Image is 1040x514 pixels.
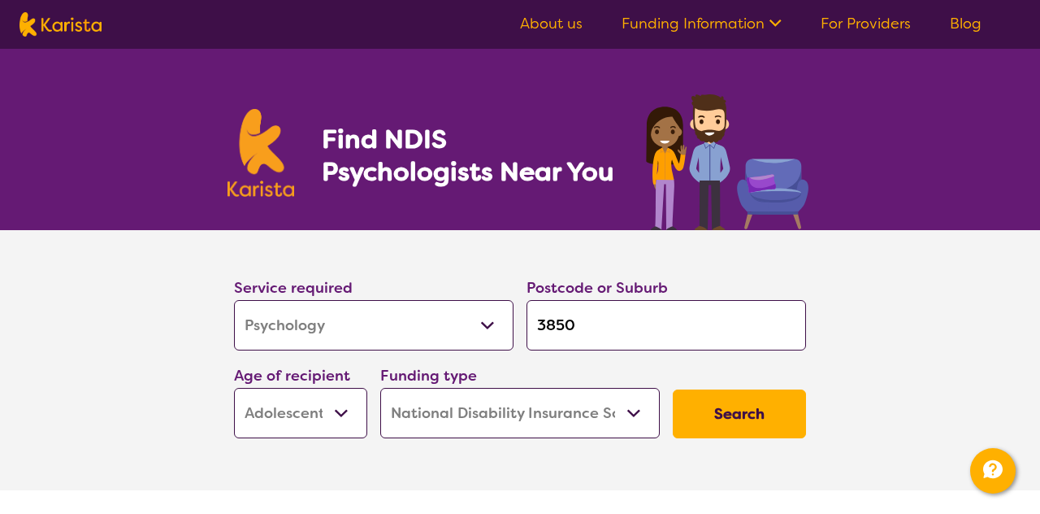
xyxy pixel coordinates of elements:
a: About us [520,14,583,33]
img: Karista logo [19,12,102,37]
button: Channel Menu [970,448,1016,494]
input: Type [526,300,806,351]
a: Funding Information [622,14,782,33]
label: Service required [234,278,353,298]
img: psychology [640,88,812,230]
button: Search [673,390,806,438]
label: Funding type [380,366,477,385]
a: Blog [950,14,981,33]
img: Karista logo [227,109,294,197]
label: Age of recipient [234,366,350,385]
label: Postcode or Suburb [526,278,668,298]
h1: Find NDIS Psychologists Near You [322,123,622,188]
a: For Providers [821,14,911,33]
